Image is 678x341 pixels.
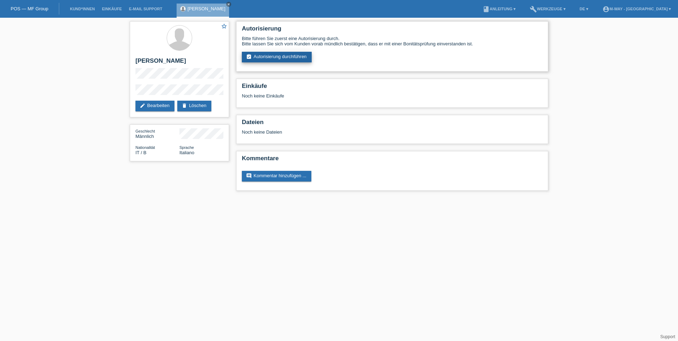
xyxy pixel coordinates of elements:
a: buildWerkzeuge ▾ [526,7,569,11]
i: star_border [221,23,227,29]
span: Italiano [179,150,194,155]
a: DE ▾ [576,7,592,11]
a: Einkäufe [98,7,125,11]
h2: Einkäufe [242,83,543,93]
a: account_circlem-way - [GEOGRAPHIC_DATA] ▾ [599,7,674,11]
span: Italien / B / 14.10.2024 [135,150,146,155]
i: edit [140,103,145,108]
a: editBearbeiten [135,101,174,111]
i: account_circle [602,6,610,13]
a: [PERSON_NAME] [188,6,226,11]
a: assignment_turned_inAutorisierung durchführen [242,52,312,62]
div: Noch keine Dateien [242,129,459,135]
h2: [PERSON_NAME] [135,57,223,68]
i: build [530,6,537,13]
i: book [483,6,490,13]
a: Kund*innen [66,7,98,11]
h2: Autorisierung [242,25,543,36]
i: assignment_turned_in [246,54,252,60]
a: POS — MF Group [11,6,48,11]
span: Nationalität [135,145,155,150]
a: deleteLöschen [177,101,211,111]
div: Noch keine Einkäufe [242,93,543,104]
span: Geschlecht [135,129,155,133]
a: Support [660,334,675,339]
a: bookAnleitung ▾ [479,7,519,11]
h2: Dateien [242,119,543,129]
a: commentKommentar hinzufügen ... [242,171,311,181]
div: Bitte führen Sie zuerst eine Autorisierung durch. Bitte lassen Sie sich vom Kunden vorab mündlich... [242,36,543,46]
span: Sprache [179,145,194,150]
div: Männlich [135,128,179,139]
i: close [227,2,230,6]
i: delete [182,103,187,108]
a: star_border [221,23,227,30]
a: close [226,2,231,7]
i: comment [246,173,252,179]
a: E-Mail Support [126,7,166,11]
h2: Kommentare [242,155,543,166]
